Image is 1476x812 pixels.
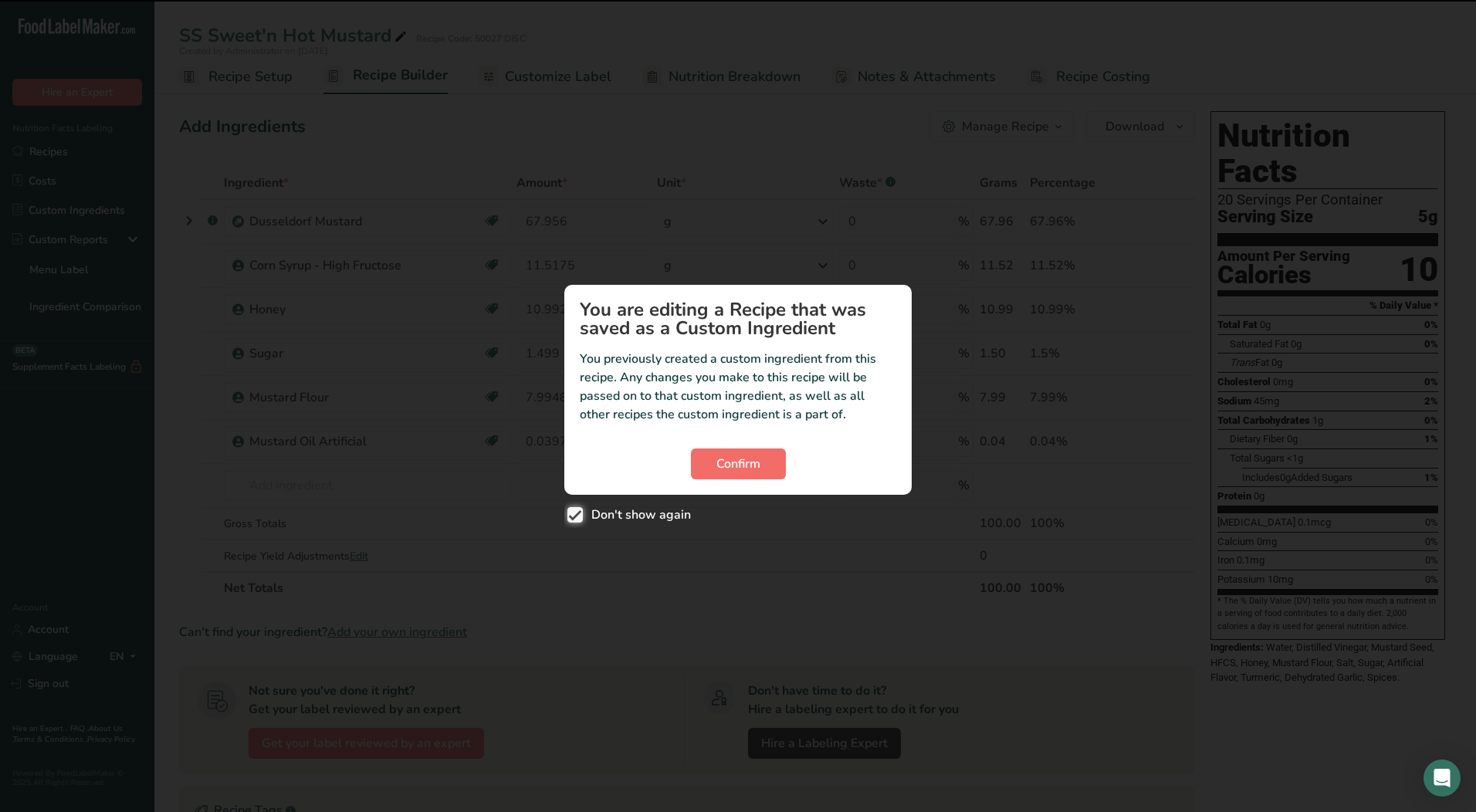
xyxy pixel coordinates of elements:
button: Confirm [691,448,786,479]
span: Confirm [716,455,760,473]
p: You previously created a custom ingredient from this recipe. Any changes you make to this recipe ... [580,350,896,424]
h1: You are editing a Recipe that was saved as a Custom Ingredient [580,300,896,337]
span: Don't show again [583,507,691,523]
div: Open Intercom Messenger [1424,760,1461,797]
